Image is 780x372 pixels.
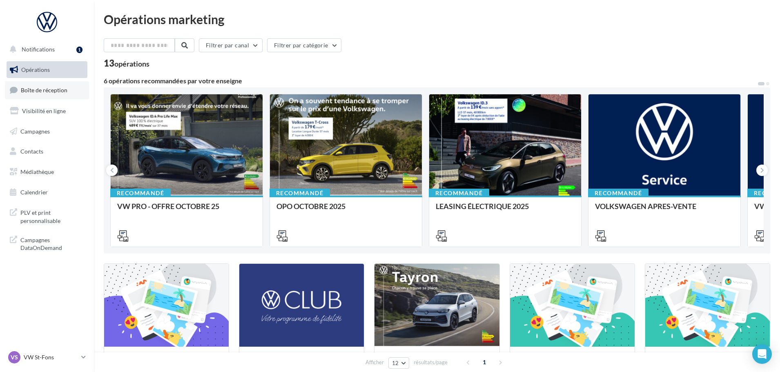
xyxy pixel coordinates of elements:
a: Médiathèque [5,163,89,180]
a: PLV et print personnalisable [5,204,89,228]
span: 1 [478,356,491,369]
span: Contacts [20,148,43,155]
div: LEASING ÉLECTRIQUE 2025 [436,202,575,218]
a: Visibilité en ligne [5,102,89,120]
button: 12 [388,357,409,369]
a: Campagnes [5,123,89,140]
div: VW PRO - OFFRE OCTOBRE 25 [117,202,256,218]
span: Campagnes DataOnDemand [20,234,84,252]
a: Calendrier [5,184,89,201]
span: VS [11,353,18,361]
p: VW St-Fons [24,353,78,361]
span: PLV et print personnalisable [20,207,84,225]
div: Recommandé [270,189,330,198]
div: 6 opérations recommandées par votre enseigne [104,78,757,84]
div: 1 [76,47,82,53]
button: Filtrer par catégorie [267,38,341,52]
a: Campagnes DataOnDemand [5,231,89,255]
button: Notifications 1 [5,41,86,58]
span: Visibilité en ligne [22,107,66,114]
span: résultats/page [414,359,448,366]
div: Open Intercom Messenger [752,344,772,364]
a: VS VW St-Fons [7,350,87,365]
button: Filtrer par canal [199,38,263,52]
a: Boîte de réception [5,81,89,99]
div: Recommandé [588,189,649,198]
div: Recommandé [110,189,171,198]
span: Calendrier [20,189,48,196]
div: VOLKSWAGEN APRES-VENTE [595,202,734,218]
div: 13 [104,59,149,68]
a: Opérations [5,61,89,78]
span: Opérations [21,66,50,73]
span: Campagnes [20,127,50,134]
div: Opérations marketing [104,13,770,25]
div: OPO OCTOBRE 2025 [276,202,415,218]
div: Recommandé [429,189,489,198]
a: Contacts [5,143,89,160]
span: 12 [392,360,399,366]
span: Afficher [365,359,384,366]
span: Boîte de réception [21,87,67,94]
span: Médiathèque [20,168,54,175]
span: Notifications [22,46,55,53]
div: opérations [114,60,149,67]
